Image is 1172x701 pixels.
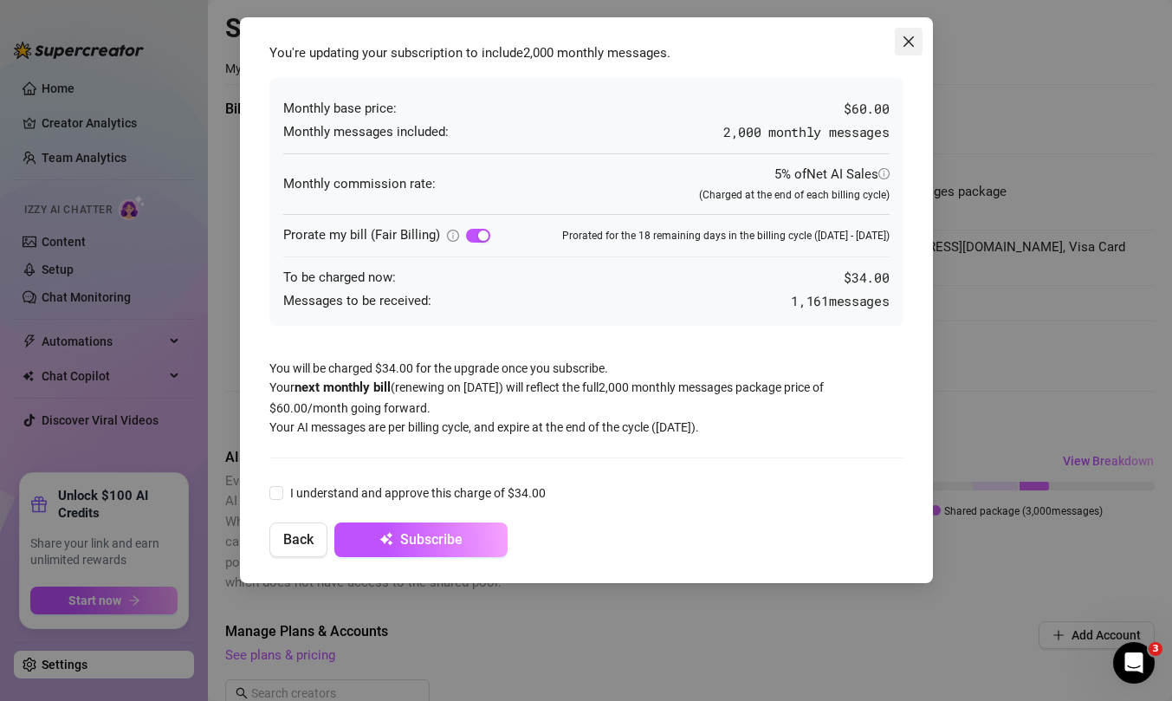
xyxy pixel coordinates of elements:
[791,291,889,312] span: 1,161 messages
[1113,642,1155,684] iframe: Intercom live chat
[723,123,889,140] span: 2,000 monthly messages
[261,35,912,566] div: You will be charged $34.00 for the upgrade once you subscribe. Your (renewing on [DATE] ) will re...
[1149,642,1162,656] span: 3
[774,166,890,182] span: 5% of
[269,45,670,61] span: You're updating your subscription to include 2,000 monthly messages .
[283,531,314,548] span: Back
[283,268,396,289] span: To be charged now:
[269,523,327,557] button: Back
[283,484,553,503] span: I understand and approve this charge of $34.00
[562,228,890,244] span: Prorated for the 18 remaining days in the billing cycle ([DATE] - [DATE])
[334,523,508,557] button: Subscribe
[895,35,923,49] span: Close
[895,28,923,55] button: Close
[806,165,890,185] div: Net AI Sales
[283,99,397,120] span: Monthly base price:
[283,291,431,312] span: Messages to be received:
[844,268,889,289] span: $ 34.00
[844,99,889,120] span: $60.00
[447,230,459,242] span: info-circle
[283,227,440,243] span: Prorate my bill (Fair Billing)
[295,380,391,395] strong: next monthly bill
[878,168,890,179] span: info-circle
[699,189,890,201] span: (Charged at the end of each billing cycle)
[400,531,463,548] span: Subscribe
[283,122,449,143] span: Monthly messages included:
[902,35,916,49] span: close
[283,174,436,195] span: Monthly commission rate:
